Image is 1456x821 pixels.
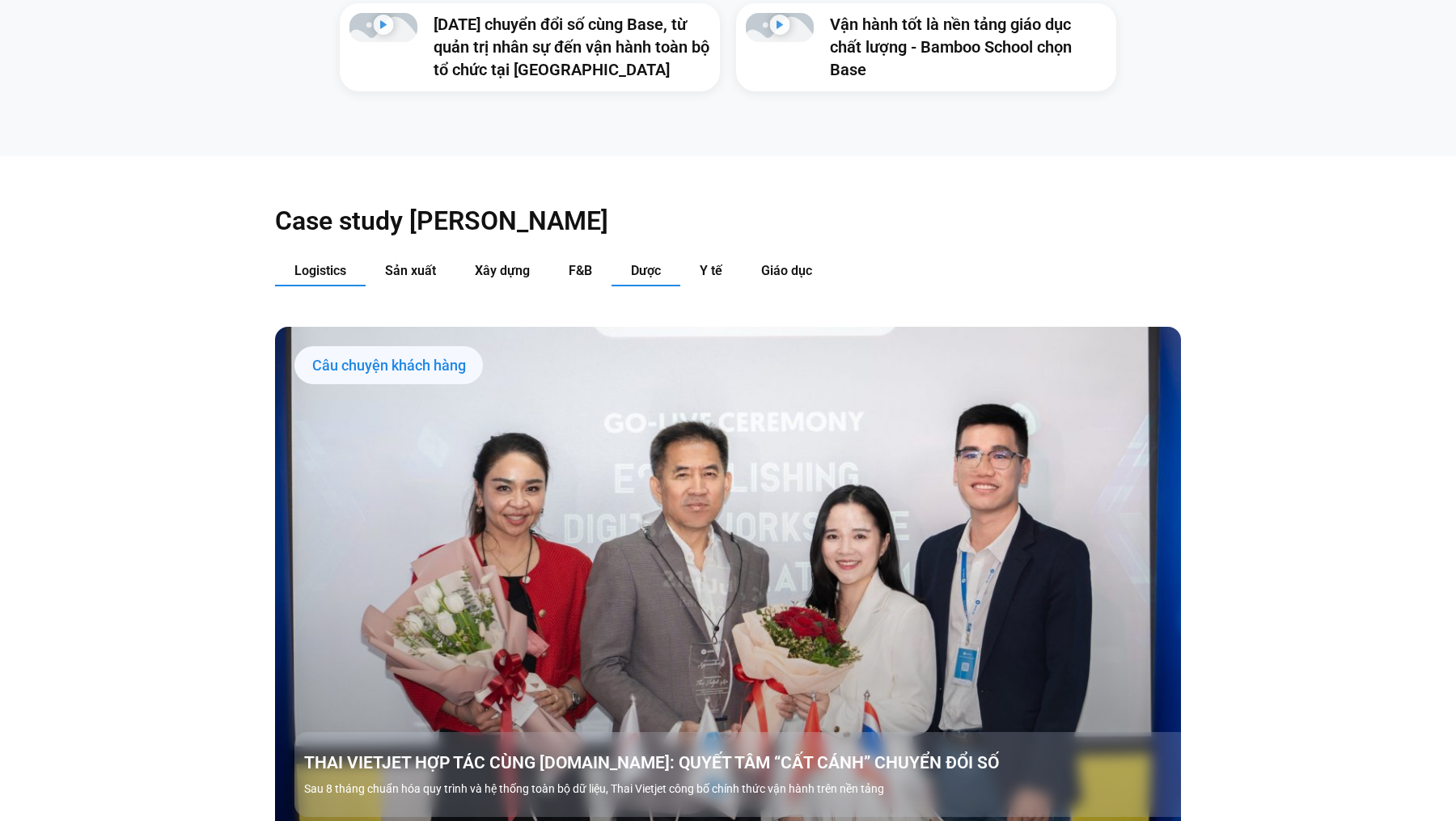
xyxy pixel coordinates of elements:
span: F&B [569,263,592,278]
span: Giáo dục [761,263,812,278]
a: Vận hành tốt là nền tảng giáo dục chất lượng - Bamboo School chọn Base [830,15,1072,79]
div: Phát video [770,15,790,40]
h2: Case study [PERSON_NAME] [275,205,1181,237]
a: THAI VIETJET HỢP TÁC CÙNG [DOMAIN_NAME]: QUYẾT TÂM “CẤT CÁNH” CHUYỂN ĐỔI SỐ [304,751,1191,774]
div: Câu chuyện khách hàng [294,346,483,385]
span: Xây dựng [475,263,530,278]
span: Y tế [700,263,722,278]
span: Logistics [294,263,346,278]
div: Phát video [374,15,394,40]
a: [DATE] chuyển đổi số cùng Base, từ quản trị nhân sự đến vận hành toàn bộ tổ chức tại [GEOGRAPHIC_... [434,15,709,79]
p: Sau 8 tháng chuẩn hóa quy trình và hệ thống toàn bộ dữ liệu, Thai Vietjet công bố chính thức vận ... [304,781,1191,798]
span: Dược [631,263,661,278]
span: Sản xuất [385,263,436,278]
